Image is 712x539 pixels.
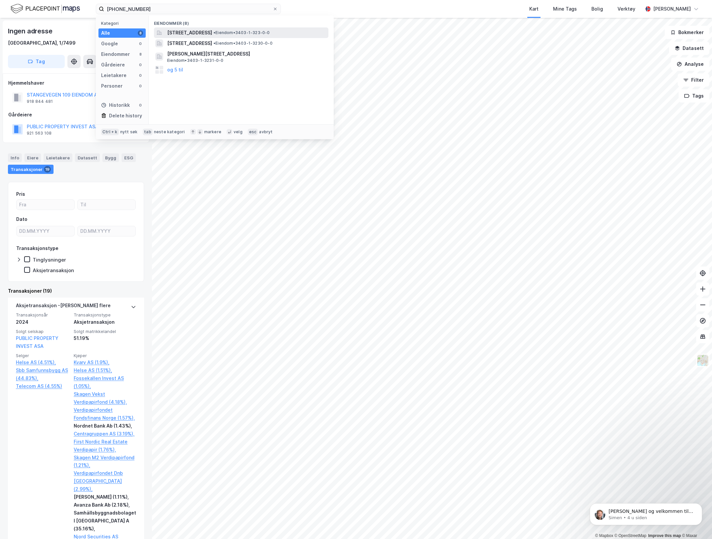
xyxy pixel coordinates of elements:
div: Aksjetransaksjon [74,318,136,326]
span: Solgt selskap [16,329,70,334]
div: Samhällsbyggnadsbolaget I [GEOGRAPHIC_DATA] A (35.16%), [74,509,136,533]
span: • [213,41,215,46]
button: Bokmerker [665,26,709,39]
div: Mine Tags [553,5,577,13]
div: 0 [138,73,143,78]
a: Verdipapirfondet Dnb [GEOGRAPHIC_DATA] (2.99%), [74,469,136,493]
span: Eiendom • 3403-1-323-0-0 [213,30,270,35]
div: Dato [16,215,27,223]
span: [PERSON_NAME][STREET_ADDRESS] [167,50,326,58]
button: Tags [679,89,709,103]
button: Datasett [669,42,709,55]
div: Leietakere [44,153,72,162]
div: [GEOGRAPHIC_DATA], 1/7499 [8,39,76,47]
div: Transaksjonstype [16,244,58,252]
div: 8 [138,52,143,57]
span: Kjøper [74,353,136,358]
div: Kategori [101,21,146,26]
iframe: Intercom notifications melding [580,489,712,536]
div: Kart [529,5,539,13]
a: First Nordic Real Estate Verdipapir (1.76%), [74,438,136,454]
span: Transaksjonstype [74,312,136,318]
a: Improve this map [648,533,681,538]
span: Eiendom • 3403-1-3230-0-0 [213,41,273,46]
a: Fossekallen Invest AS (1.05%), [74,374,136,390]
button: Filter [678,73,709,87]
div: Transaksjoner [8,165,54,174]
div: esc [248,129,258,135]
div: Bolig [591,5,603,13]
div: Ingen adresse [8,26,54,36]
div: neste kategori [154,129,185,135]
div: Nordnet Bank Ab (1.43%), [74,422,136,430]
span: Eiendom • 3403-1-3231-0-0 [167,58,224,63]
a: Mapbox [595,533,613,538]
a: Skagen Vekst Verdipapirfond (4.18%), [74,390,136,406]
div: 8 [138,30,143,36]
div: Datasett [75,153,100,162]
div: Google [101,40,118,48]
a: PUBLIC PROPERTY INVEST ASA [16,335,58,349]
div: 0 [138,62,143,67]
button: og 5 til [167,66,183,74]
div: 19 [44,166,51,173]
div: Gårdeiere [101,61,125,69]
div: [PERSON_NAME] (1.11%), [74,493,136,501]
input: DD.MM.YYYY [78,226,135,236]
img: logo.f888ab2527a4732fd821a326f86c7f29.svg [11,3,80,15]
button: Analyse [671,58,709,71]
a: Skagen M2 Verdipapirfond (1.21%), [74,454,136,470]
div: 921 563 108 [27,131,52,136]
div: 0 [138,41,143,46]
input: Fra [17,200,74,210]
a: Helse AS (1.51%), [74,366,136,374]
div: tab [143,129,153,135]
span: [STREET_ADDRESS] [167,29,212,37]
div: 918 844 481 [27,99,53,104]
div: Verktøy [618,5,635,13]
span: [STREET_ADDRESS] [167,39,212,47]
a: Centragruppen AS (3.19%), [74,430,136,438]
div: Leietakere [101,71,127,79]
div: Avanza Bank Ab (2.18%), [74,501,136,509]
span: Solgt matrikkelandel [74,329,136,334]
div: Ctrl + k [101,129,119,135]
img: Z [696,354,709,367]
span: • [213,30,215,35]
a: Kvarv AS (1.9%), [74,358,136,366]
a: Sbb Samfunnsbygg AS (44.83%), [16,366,70,382]
div: [PERSON_NAME] [653,5,691,13]
div: Historikk [101,101,130,109]
div: Tinglysninger [33,257,66,263]
input: Til [78,200,135,210]
div: 0 [138,83,143,89]
div: Pris [16,190,25,198]
div: 2024 [16,318,70,326]
div: Transaksjoner (19) [8,287,144,295]
a: Verdipapirfondet Fondsfinans Norge (1.57%), [74,406,136,422]
div: markere [204,129,221,135]
div: velg [234,129,243,135]
div: 0 [138,103,143,108]
div: Hjemmelshaver [8,79,144,87]
div: 51.19% [74,334,136,342]
a: Helse AS (4.51%), [16,358,70,366]
div: Eiendommer (8) [149,16,334,27]
div: nytt søk [120,129,138,135]
div: avbryt [259,129,273,135]
div: ESG [122,153,136,162]
div: Alle [101,29,110,37]
div: Eiere [24,153,41,162]
div: Bygg [102,153,119,162]
a: OpenStreetMap [615,533,647,538]
a: Telecom AS (4.55%) [16,382,70,390]
div: Delete history [109,112,142,120]
input: DD.MM.YYYY [17,226,74,236]
div: Aksjetransaksjon - [PERSON_NAME] flere [16,302,111,312]
div: Personer [101,82,123,90]
button: Tag [8,55,65,68]
div: Eiendommer [101,50,130,58]
div: Info [8,153,22,162]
